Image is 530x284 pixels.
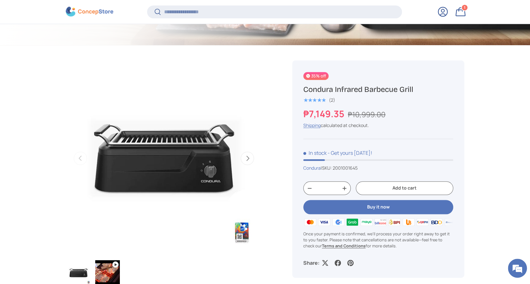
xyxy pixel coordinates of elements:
img: maya [359,217,373,227]
span: In stock [303,149,327,156]
span: 1 [464,5,465,10]
img: visa [317,217,331,227]
img: master [303,217,317,227]
a: Shipping [303,122,321,128]
img: bdo [429,217,443,227]
p: Share: [303,259,319,267]
a: 5.0 out of 5.0 stars (2) [303,96,335,103]
img: ubp [401,217,415,227]
textarea: Type your message and hit 'Enter' [3,172,120,195]
img: qrph [416,217,429,227]
img: metrobank [444,217,458,227]
img: grabpay [345,217,359,227]
div: 5.0 out of 5.0 stars [303,97,326,103]
div: calculated at checkout. [303,122,453,129]
span: | [321,165,358,171]
button: Add to cart [356,181,453,195]
a: Condura [303,165,321,171]
div: Chat with us now [33,35,106,44]
div: (2) [329,98,335,102]
s: ₱10,999.00 [348,109,385,119]
img: ConcepStore [66,7,113,17]
strong: ₱7,149.35 [303,107,346,120]
a: Terms and Conditions [322,243,366,249]
span: ★★★★★ [303,97,326,103]
span: 35% off [303,72,329,80]
h1: Condura Infrared Barbecue Grill [303,85,453,94]
img: gcash [331,217,345,227]
span: 2001001645 [333,165,358,171]
p: Once your payment is confirmed, we'll process your order right away to get it to you faster. Plea... [303,231,453,249]
button: Buy it now [303,200,453,214]
span: We're online! [37,80,87,143]
img: billease [373,217,387,227]
p: - Get yours [DATE]! [328,149,372,156]
div: Minimize live chat window [104,3,119,18]
span: SKU: [322,165,332,171]
img: bpi [387,217,401,227]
